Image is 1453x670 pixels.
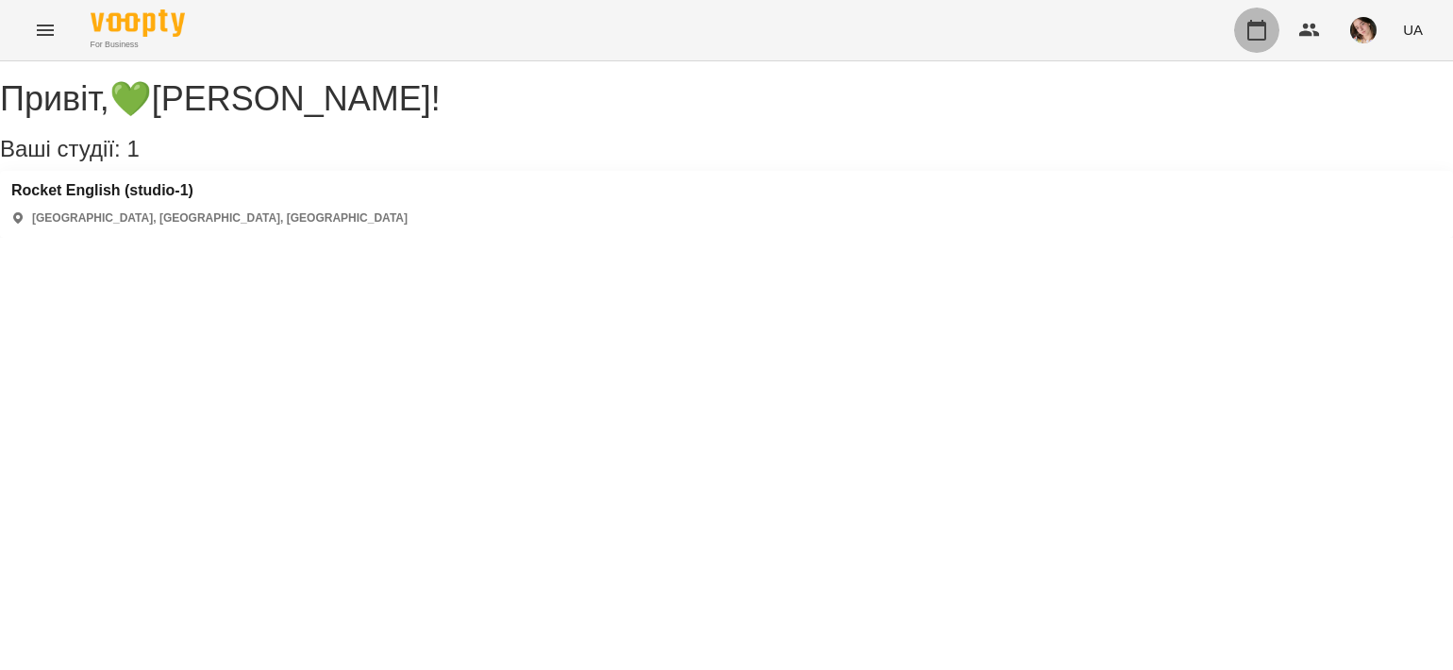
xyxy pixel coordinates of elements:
[91,39,185,51] span: For Business
[1403,20,1423,40] span: UA
[91,9,185,37] img: Voopty Logo
[32,210,408,226] p: [GEOGRAPHIC_DATA], [GEOGRAPHIC_DATA], [GEOGRAPHIC_DATA]
[23,8,68,53] button: Menu
[126,136,139,161] span: 1
[1350,17,1377,43] img: 9ac0326d5e285a2fd7627c501726c539.jpeg
[1395,12,1430,47] button: UA
[11,182,408,199] a: Rocket English (studio-1)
